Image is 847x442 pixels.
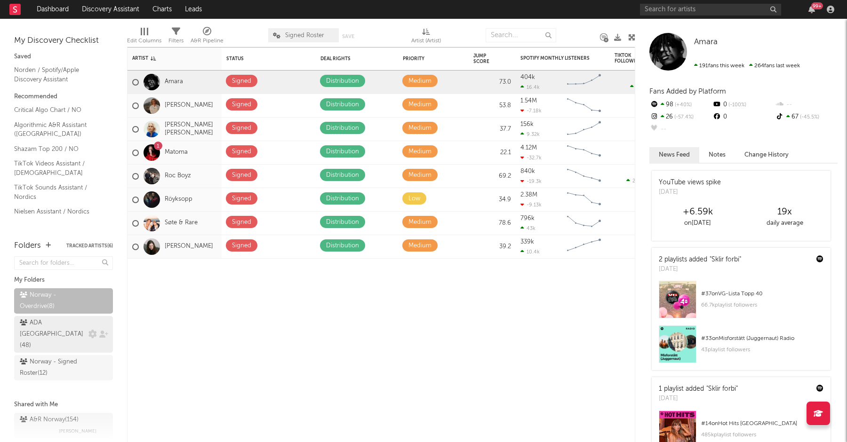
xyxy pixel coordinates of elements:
[727,103,746,108] span: -100 %
[127,35,161,47] div: Edit Columns
[520,178,542,184] div: -19.3k
[563,235,605,259] svg: Chart title
[191,24,224,51] div: A&R Pipeline
[326,76,359,87] div: Distribution
[191,35,224,47] div: A&R Pipeline
[20,356,86,379] div: Norway - Signed Roster ( 12 )
[649,123,712,135] div: --
[659,384,738,394] div: 1 playlist added
[520,74,535,80] div: 404k
[649,111,712,123] div: 26
[615,141,662,164] div: 0
[232,146,251,158] div: Signed
[232,193,251,205] div: Signed
[563,141,605,165] svg: Chart title
[520,239,534,245] div: 339k
[408,99,431,110] div: Medium
[659,188,721,197] div: [DATE]
[694,38,718,46] span: Amara
[14,275,113,286] div: My Folders
[640,4,781,16] input: Search for artists
[799,115,819,120] span: -45.5 %
[520,84,540,90] div: 16.4k
[659,178,721,188] div: YouTube views spike
[226,56,288,62] div: Status
[649,88,726,95] span: Fans Added by Platform
[701,288,823,300] div: # 37 on VG-Lista Topp 40
[654,206,741,218] div: +6.59k
[701,333,823,344] div: # 33 on Misforstått (Juggernaut) Radio
[165,172,191,180] a: Roc Boyz
[14,120,104,139] a: Algorithmic A&R Assistant ([GEOGRAPHIC_DATA])
[520,98,537,104] div: 1.54M
[14,399,113,410] div: Shared with Me
[811,2,823,9] div: 99 +
[14,256,113,270] input: Search for folders...
[326,217,359,228] div: Distribution
[14,91,113,103] div: Recommended
[649,99,712,111] div: 98
[694,63,744,69] span: 191 fans this week
[411,35,441,47] div: Artist (Artist)
[408,217,431,228] div: Medium
[14,206,104,217] a: Nielsen Assistant / Nordics
[165,196,192,204] a: Röyksopp
[615,53,647,64] div: TikTok Followers
[626,178,662,184] div: ( )
[520,168,535,174] div: 840k
[563,212,605,235] svg: Chart title
[654,218,741,229] div: on [DATE]
[20,414,79,426] div: A&R Norway ( 154 )
[326,170,359,181] div: Distribution
[232,217,251,228] div: Signed
[694,38,718,47] a: Amara
[165,121,217,137] a: [PERSON_NAME] [PERSON_NAME]
[701,418,823,429] div: # 14 on Hot Hits [GEOGRAPHIC_DATA]
[14,51,113,63] div: Saved
[59,426,96,437] span: [PERSON_NAME]
[520,55,591,61] div: Spotify Monthly Listeners
[473,147,511,158] div: 22.1
[473,171,511,182] div: 69.2
[520,192,537,198] div: 2.38M
[520,108,542,114] div: -7.18k
[473,77,511,88] div: 73.0
[701,300,823,311] div: 66.7k playlist followers
[14,413,113,438] a: A&R Norway(154)[PERSON_NAME]
[168,35,184,47] div: Filters
[473,194,511,205] div: 34.9
[673,115,694,120] span: -57.4 %
[408,146,431,158] div: Medium
[706,386,738,392] a: "Sklir forbi"
[710,256,741,263] a: "Sklir forbi"
[165,243,213,251] a: [PERSON_NAME]
[408,240,431,252] div: Medium
[563,188,605,212] svg: Chart title
[408,76,431,87] div: Medium
[473,218,511,229] div: 78.6
[701,344,823,355] div: 43 playlist followers
[20,317,86,351] div: ADA [GEOGRAPHIC_DATA] ( 48 )
[14,182,104,202] a: TikTok Sounds Assistant / Nordics
[473,53,497,64] div: Jump Score
[649,147,699,163] button: News Feed
[473,100,511,111] div: 53.8
[408,123,431,134] div: Medium
[14,355,113,380] a: Norway - Signed Roster(12)
[326,240,359,252] div: Distribution
[694,63,800,69] span: 264 fans last week
[411,24,441,51] div: Artist (Artist)
[14,105,104,115] a: Critical Algo Chart / NO
[652,325,831,370] a: #33onMisforstått (Juggernaut) Radio43playlist followers
[285,32,324,39] span: Signed Roster
[408,170,431,181] div: Medium
[320,56,370,62] div: Deal Rights
[520,215,535,221] div: 796k
[563,118,605,141] svg: Chart title
[14,35,113,47] div: My Discovery Checklist
[652,281,831,325] a: #37onVG-Lista Topp 4066.7kplaylist followers
[342,34,354,39] button: Save
[630,84,662,90] div: ( )
[520,155,542,161] div: -32.7k
[741,218,828,229] div: daily average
